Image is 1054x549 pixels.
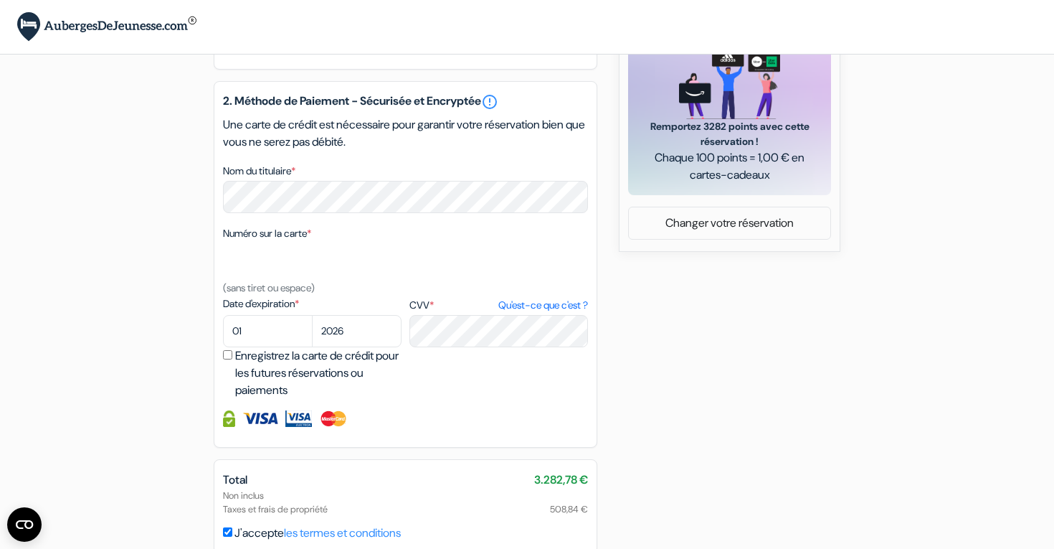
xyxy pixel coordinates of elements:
[235,347,406,399] label: Enregistrez la carte de crédit pour les futures réservations ou paiements
[223,93,588,111] h5: 2. Méthode de Paiement - Sécurisée et Encryptée
[223,410,235,427] img: Information de carte de crédit entièrement encryptée et sécurisée
[498,298,588,313] a: Qu'est-ce que c'est ?
[223,472,247,487] span: Total
[645,149,814,184] span: Chaque 100 points = 1,00 € en cartes-cadeaux
[234,525,401,542] label: J'accepte
[534,471,588,489] span: 3.282,78 €
[223,281,315,294] small: (sans tiret ou espace)
[223,489,588,516] div: Non inclus Taxes et frais de propriété
[7,507,42,542] button: Ouvrir le widget CMP
[284,525,401,540] a: les termes et conditions
[629,210,830,237] a: Changer votre réservation
[319,410,348,427] img: Master Card
[645,119,814,149] span: Remportez 3282 points avec cette réservation !
[285,410,311,427] img: Visa Electron
[223,164,295,179] label: Nom du titulaire
[223,116,588,151] p: Une carte de crédit est nécessaire pour garantir votre réservation bien que vous ne serez pas déb...
[409,298,588,313] label: CVV
[223,226,311,241] label: Numéro sur la carte
[481,93,498,111] a: error_outline
[679,47,780,119] img: gift_card_hero_new.png
[242,410,278,427] img: Visa
[550,502,588,516] span: 508,84 €
[17,12,196,42] img: AubergesDeJeunesse.com
[223,296,402,311] label: Date d'expiration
